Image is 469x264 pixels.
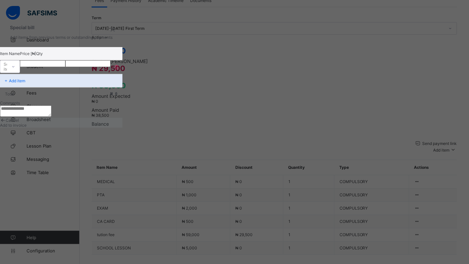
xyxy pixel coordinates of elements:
[10,25,113,30] h3: Special bill
[110,23,116,34] div: ×
[110,92,117,96] span: ₦ 0
[6,118,19,123] span: Cancel
[9,78,25,83] p: Add item
[4,60,16,73] div: Select item
[36,51,43,56] p: Qty
[20,51,36,56] p: Price [₦]
[5,92,14,97] p: Total
[10,35,113,40] p: Add items from previous terms or outstanding payments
